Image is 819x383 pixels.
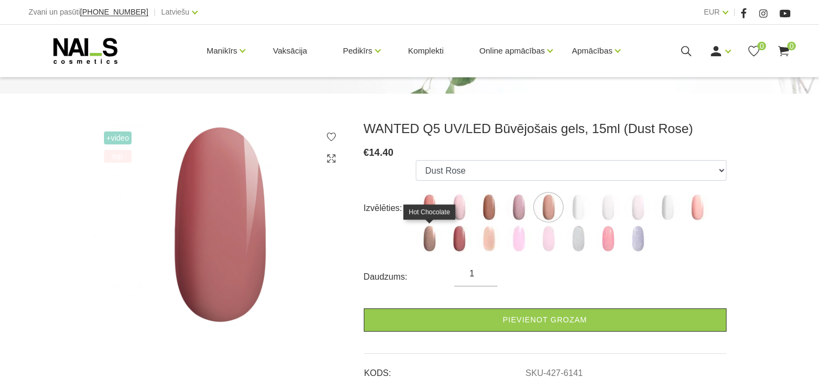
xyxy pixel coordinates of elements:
a: EUR [704,5,720,18]
span: | [154,5,156,19]
img: ... [535,225,562,252]
img: ... [445,225,473,252]
a: Latviešu [161,5,189,18]
a: Manikīrs [207,29,238,72]
span: 14.40 [369,147,394,158]
div: Zvani un pasūti [29,5,148,19]
img: ... [475,225,502,252]
img: ... [594,194,621,221]
img: ... [475,194,502,221]
span: | [733,5,736,19]
img: ... [445,194,473,221]
span: 0 [787,42,796,50]
span: 0 [757,42,766,50]
a: 0 [777,44,790,58]
img: ... [416,225,443,252]
img: ... [505,194,532,221]
div: Izvēlēties: [364,200,416,217]
a: Pedikīrs [343,29,372,72]
img: WANTED Q5 UV/LED Būvējošais gels, 15ml [93,121,348,328]
img: ... [654,194,681,221]
a: 0 [747,44,761,58]
h3: WANTED Q5 UV/LED Būvējošais gels, 15ml (Dust Rose) [364,121,726,137]
img: ... [565,225,592,252]
img: ... [535,194,562,221]
a: Online apmācības [479,29,545,72]
a: [PHONE_NUMBER] [80,8,148,16]
span: +Video [104,131,132,144]
img: ... [684,194,711,221]
a: Komplekti [399,25,453,77]
img: ... [624,225,651,252]
span: top [104,150,132,163]
img: ... [505,225,532,252]
a: SKU-427-6141 [526,368,583,378]
img: ... [565,194,592,221]
span: € [364,147,369,158]
a: Pievienot grozam [364,308,726,332]
img: ... [594,225,621,252]
img: ... [624,194,651,221]
img: ... [416,194,443,221]
a: Apmācības [572,29,612,72]
td: KODS: [364,359,525,380]
div: Daudzums: [364,268,455,286]
a: Vaksācija [264,25,316,77]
